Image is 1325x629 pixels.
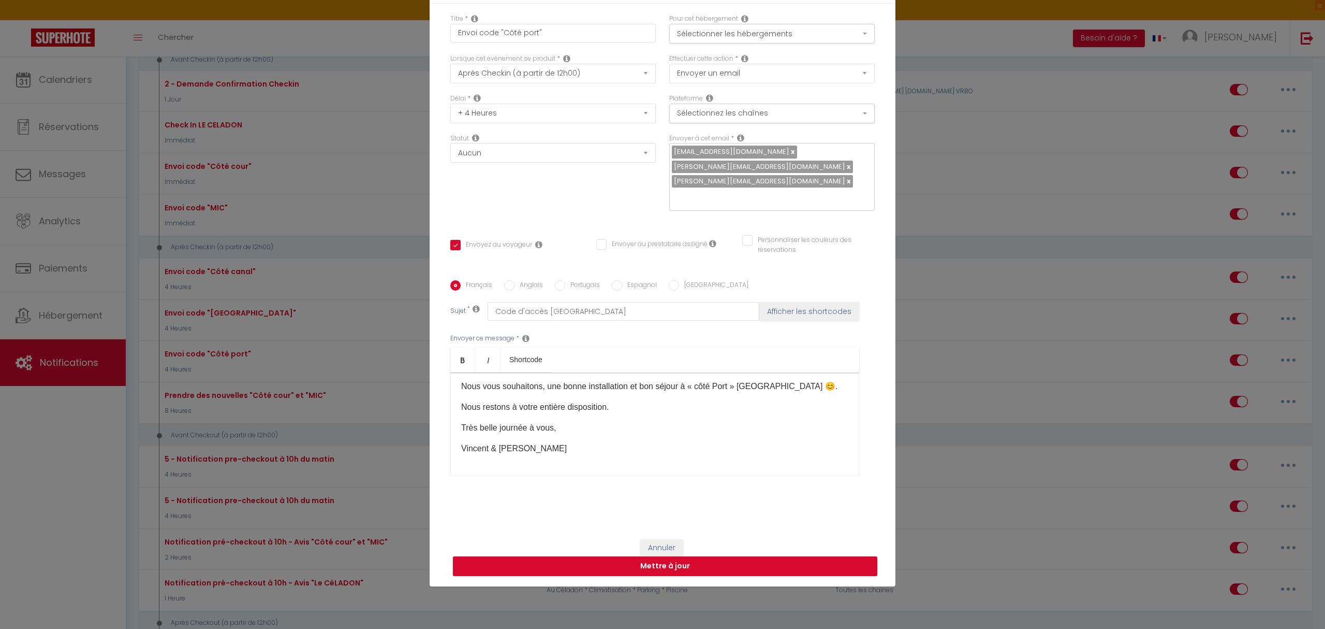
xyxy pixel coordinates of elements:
p: Vincent & [PERSON_NAME] [461,442,848,455]
a: Bold [450,347,476,372]
p: Nous restons à votre entière disposition. [461,401,848,413]
label: Plateforme [669,94,703,104]
i: Title [471,15,478,23]
button: Sélectionner les hébergements [669,24,875,44]
i: Subject [473,305,480,313]
label: Anglais [514,280,543,292]
label: Délai [450,94,466,104]
button: Sélectionnez les chaînes [669,104,875,123]
span: [PERSON_NAME][EMAIL_ADDRESS][DOMAIN_NAME] [674,176,845,186]
i: Action Channel [706,94,713,102]
button: Afficher les shortcodes [759,302,859,321]
i: This Rental [741,15,748,23]
label: Envoyer à cet email [669,134,729,144]
i: Event Occur [563,54,570,63]
label: Titre [450,14,463,24]
i: Envoyer au prestataire si il est assigné [709,239,716,248]
span: [PERSON_NAME][EMAIL_ADDRESS][DOMAIN_NAME] [674,162,845,171]
label: Espagnol [622,280,657,292]
p: Nous vous souhaitons, une bonne installation et bon séjour à « côté Port » [GEOGRAPHIC_DATA] 😊. [461,380,848,393]
button: Annuler [640,539,683,557]
i: Booking status [472,134,479,142]
i: Message [522,334,529,342]
label: Portugais [565,280,600,292]
label: Envoyer ce message [450,334,514,344]
span: [EMAIL_ADDRESS][DOMAIN_NAME] [674,147,789,156]
label: Sujet [450,306,466,317]
a: Italic [476,347,501,372]
label: Effectuer cette action [669,54,733,64]
i: Action Type [741,54,748,63]
i: Action Time [474,94,481,102]
label: Statut [450,134,469,144]
i: Recipient [737,134,744,142]
p: Très belle journée à vous, [461,422,848,434]
a: Shortcode [501,347,551,372]
label: [GEOGRAPHIC_DATA] [679,280,748,292]
i: Envoyer au voyageur [535,240,542,249]
label: Pour cet hébergement [669,14,738,24]
label: Français [461,280,492,292]
button: Mettre à jour [453,556,877,576]
label: Lorsque cet événement se produit [450,54,555,64]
